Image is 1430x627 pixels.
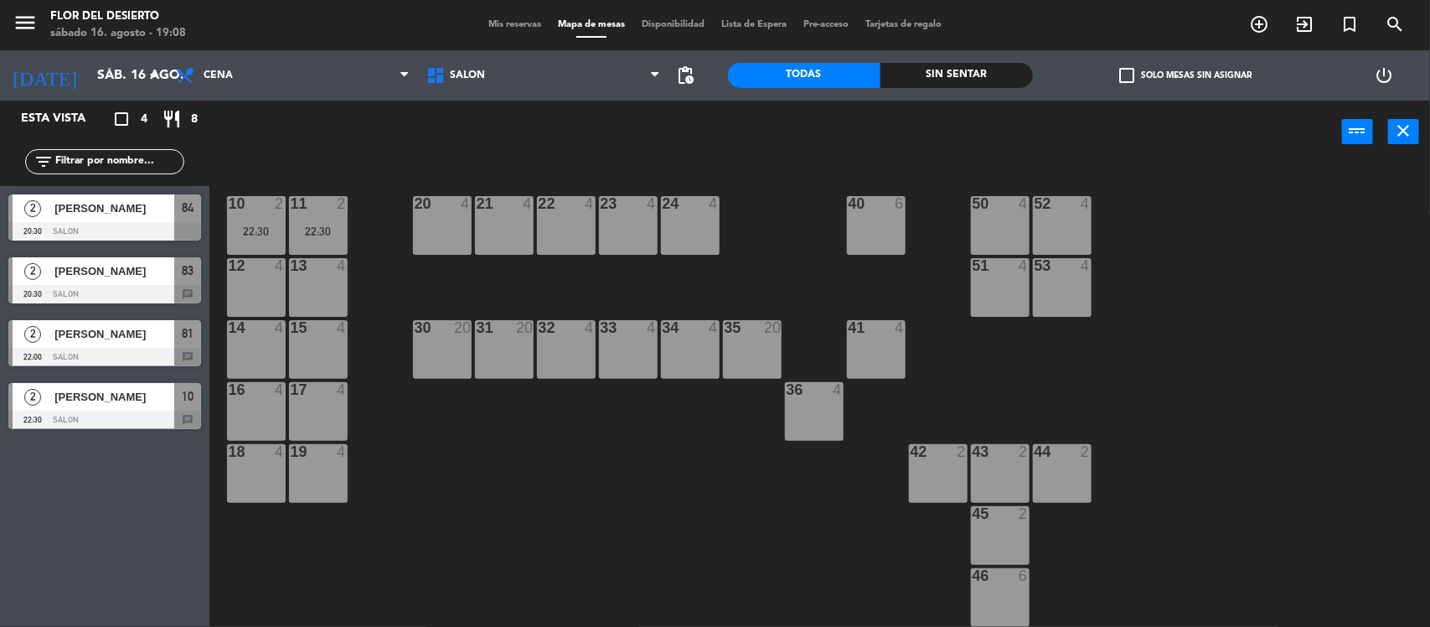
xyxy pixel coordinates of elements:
[275,444,285,459] div: 4
[633,20,713,29] span: Disponibilidad
[647,320,657,335] div: 4
[764,320,781,335] div: 20
[8,109,121,129] div: Esta vista
[833,382,843,397] div: 4
[1035,444,1035,459] div: 44
[516,320,533,335] div: 20
[337,444,347,459] div: 4
[229,320,230,335] div: 14
[1019,568,1029,583] div: 6
[1340,14,1360,34] i: turned_in_not
[182,261,194,281] span: 83
[849,320,849,335] div: 41
[1374,65,1394,85] i: power_settings_new
[1294,14,1314,34] i: exit_to_app
[523,196,533,211] div: 4
[585,196,595,211] div: 4
[54,388,174,406] span: [PERSON_NAME]
[204,70,233,81] span: Cena
[973,196,973,211] div: 50
[141,110,147,129] span: 4
[275,382,285,397] div: 4
[450,70,485,81] span: SALON
[182,324,194,344] span: 81
[857,20,950,29] span: Tarjetas de regalo
[973,568,973,583] div: 46
[337,320,347,335] div: 4
[24,263,41,280] span: 2
[676,65,696,85] span: pending_actions
[973,506,973,521] div: 45
[143,65,163,85] i: arrow_drop_down
[54,199,174,217] span: [PERSON_NAME]
[54,262,174,280] span: [PERSON_NAME]
[24,326,41,343] span: 2
[585,320,595,335] div: 4
[973,444,973,459] div: 43
[461,196,471,211] div: 4
[454,320,471,335] div: 20
[713,20,795,29] span: Lista de Espera
[895,196,905,211] div: 6
[229,196,230,211] div: 10
[849,196,849,211] div: 40
[957,444,967,459] div: 2
[895,320,905,335] div: 4
[1249,14,1269,34] i: add_circle_outline
[13,10,38,41] button: menu
[911,444,911,459] div: 42
[709,196,719,211] div: 4
[229,382,230,397] div: 16
[50,25,186,42] div: sábado 16. agosto - 19:08
[275,196,285,211] div: 2
[182,198,194,218] span: 84
[1119,68,1252,83] label: Solo mesas sin asignar
[229,258,230,273] div: 12
[24,200,41,217] span: 2
[709,320,719,335] div: 4
[1388,119,1419,144] button: close
[1348,121,1368,141] i: power_input
[795,20,857,29] span: Pre-acceso
[54,325,174,343] span: [PERSON_NAME]
[1081,444,1091,459] div: 2
[1019,444,1029,459] div: 2
[1019,506,1029,521] div: 2
[1081,196,1091,211] div: 4
[229,444,230,459] div: 18
[1019,258,1029,273] div: 4
[191,110,198,129] span: 8
[880,63,1033,88] div: Sin sentar
[337,258,347,273] div: 4
[275,320,285,335] div: 4
[1119,68,1134,83] span: check_box_outline_blank
[1081,258,1091,273] div: 4
[54,153,183,171] input: Filtrar por nombre...
[34,152,54,172] i: filter_list
[227,225,286,237] div: 22:30
[973,258,973,273] div: 51
[275,258,285,273] div: 4
[1019,196,1029,211] div: 4
[50,8,186,25] div: FLOR DEL DESIERTO
[1385,14,1405,34] i: search
[728,63,880,88] div: Todas
[337,382,347,397] div: 4
[1342,119,1373,144] button: power_input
